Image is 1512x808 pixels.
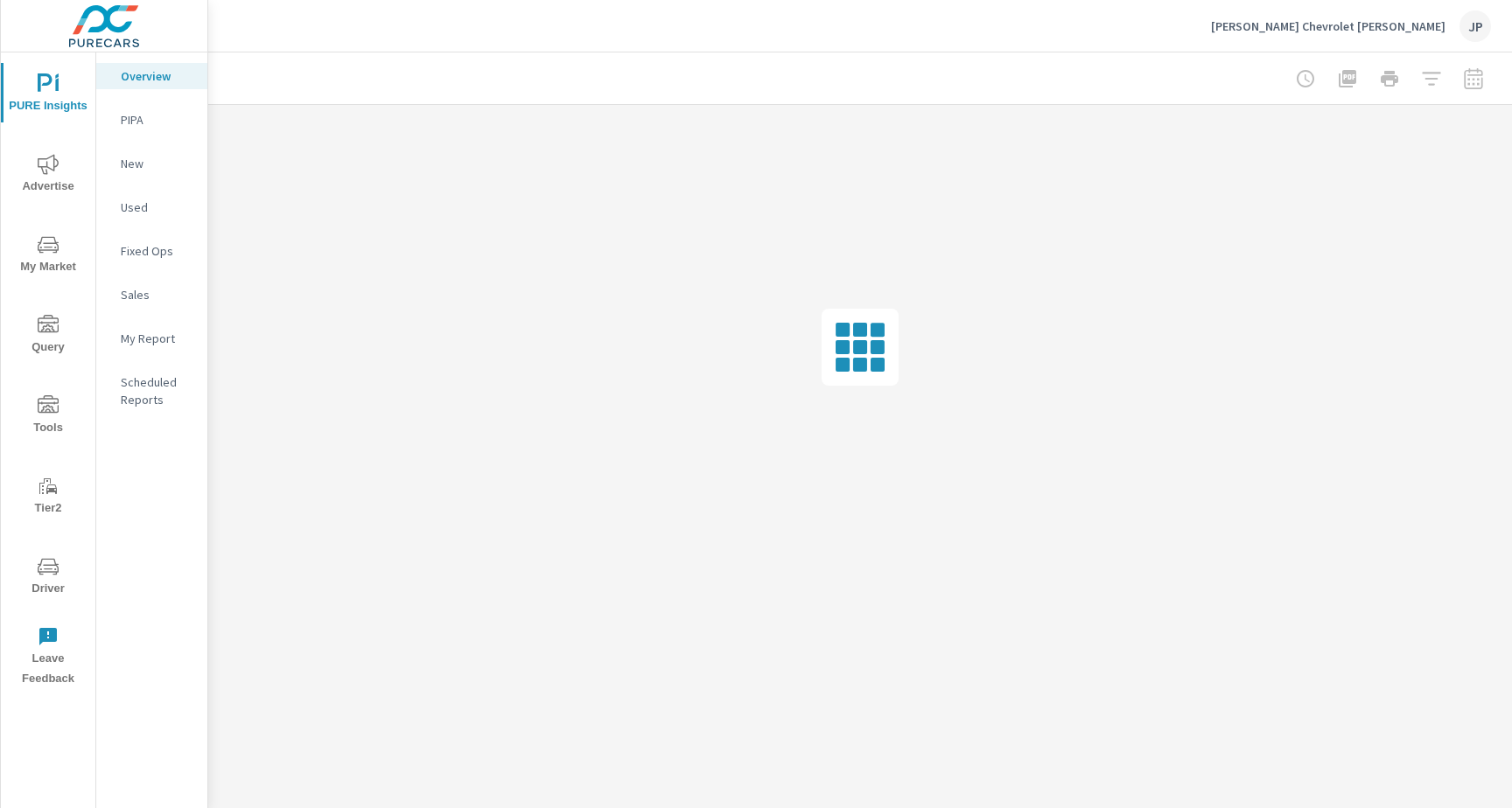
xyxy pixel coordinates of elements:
[96,150,207,177] div: New
[121,111,193,129] p: PIPA
[1211,18,1445,34] p: [PERSON_NAME] Chevrolet [PERSON_NAME]
[96,238,207,264] div: Fixed Ops
[6,556,90,599] span: Driver
[121,286,193,303] p: Sales
[121,330,193,347] p: My Report
[6,395,90,438] span: Tools
[6,476,90,519] span: Tier2
[1459,10,1491,42] div: JP
[96,369,207,413] div: Scheduled Reports
[121,242,193,260] p: Fixed Ops
[6,73,90,116] span: PURE Insights
[6,315,90,358] span: Query
[6,154,90,197] span: Advertise
[6,626,90,689] span: Leave Feedback
[121,67,193,85] p: Overview
[121,373,193,408] p: Scheduled Reports
[96,194,207,220] div: Used
[96,325,207,352] div: My Report
[121,199,193,216] p: Used
[121,155,193,172] p: New
[96,282,207,308] div: Sales
[1,52,95,696] div: nav menu
[96,107,207,133] div: PIPA
[6,234,90,277] span: My Market
[96,63,207,89] div: Overview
